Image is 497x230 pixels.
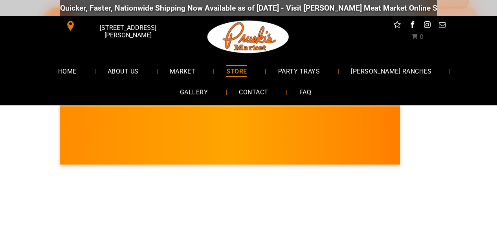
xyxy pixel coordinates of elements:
a: [PERSON_NAME] RANCHES [339,61,443,81]
span: [STREET_ADDRESS][PERSON_NAME] [77,20,178,43]
a: CONTACT [227,82,280,103]
a: instagram [422,20,432,32]
span: 0 [420,33,424,40]
a: [STREET_ADDRESS][PERSON_NAME] [60,20,180,32]
a: facebook [407,20,417,32]
a: STORE [215,61,259,81]
img: Pruski-s+Market+HQ+Logo2-1920w.png [206,16,291,58]
a: FAQ [288,82,323,103]
a: MARKET [158,61,207,81]
a: ABOUT US [96,61,150,81]
a: email [437,20,447,32]
a: Social network [392,20,402,32]
a: PARTY TRAYS [266,61,332,81]
a: HOME [46,61,88,81]
a: GALLERY [168,82,220,103]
